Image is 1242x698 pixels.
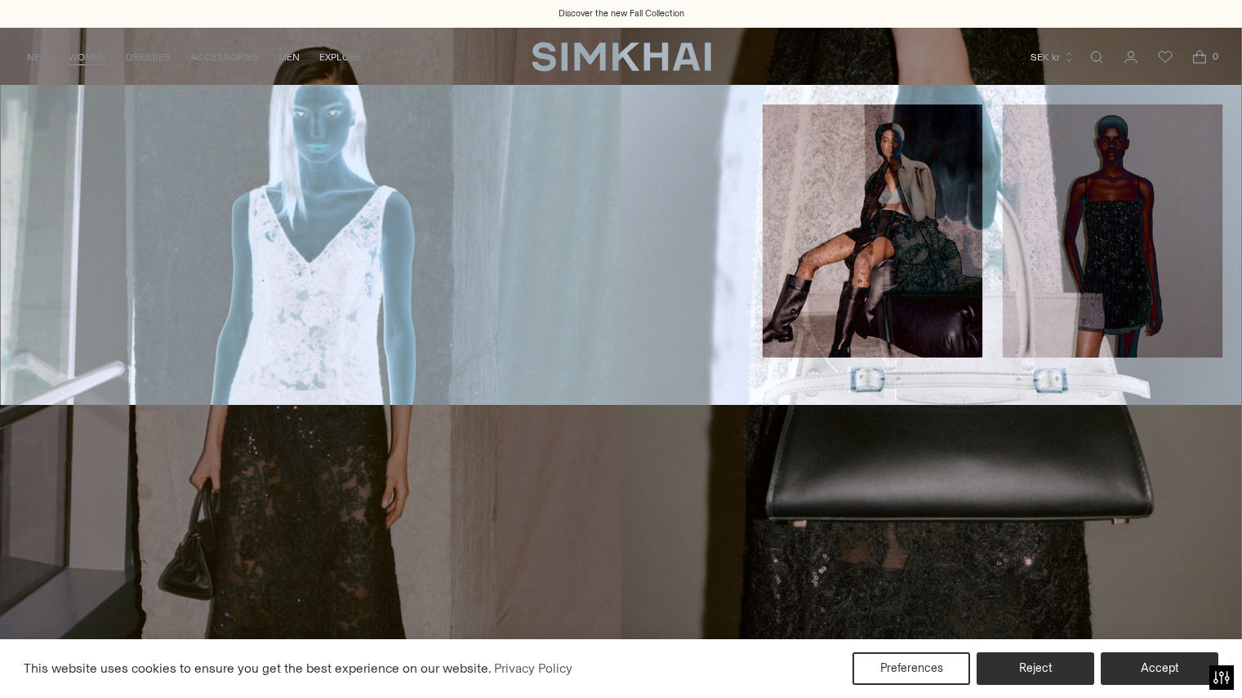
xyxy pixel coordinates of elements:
a: DRESSES [126,39,171,75]
span: This website uses cookies to ensure you get the best experience on our website. [24,660,492,676]
button: Accept [1101,652,1218,685]
a: MEN [278,39,300,75]
a: Open search modal [1080,41,1113,73]
a: SIMKHAI [532,41,711,73]
a: Wishlist [1149,41,1182,73]
span: 0 [1208,49,1222,64]
button: Reject [977,652,1094,685]
a: Open cart modal [1183,41,1216,73]
a: WOMEN [69,39,106,75]
a: EXPLORE [319,39,362,75]
a: Go to the account page [1115,41,1147,73]
button: SEK kr [1031,39,1075,75]
a: NEW [27,39,49,75]
button: Preferences [852,652,970,685]
a: ACCESSORIES [190,39,259,75]
a: Privacy Policy (opens in a new tab) [492,656,575,681]
a: Discover the new Fall Collection [559,7,684,20]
